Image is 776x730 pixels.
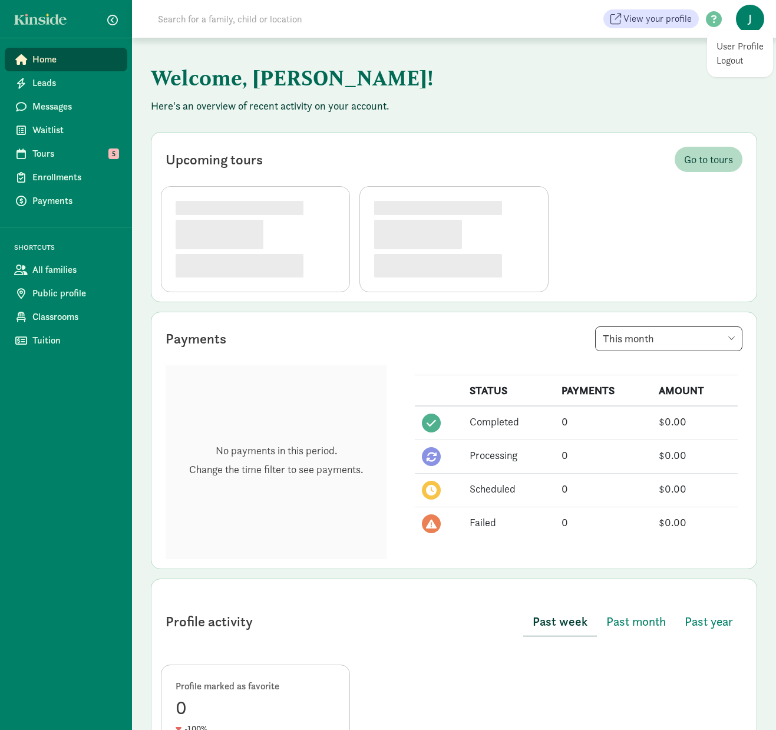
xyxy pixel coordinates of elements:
a: Enrollments [5,166,127,189]
a: Logout [716,54,764,68]
input: Search for a family, child or location [151,7,481,31]
span: Leads [32,76,118,90]
a: View your profile [603,9,699,28]
p: Here's an overview of recent activity on your account. [151,99,757,113]
span: Classrooms [32,310,118,324]
th: AMOUNT [652,375,738,407]
h1: Welcome, [PERSON_NAME]! [151,57,734,99]
a: Waitlist [5,118,127,142]
div: Profile marked as favorite [176,679,335,693]
span: Past month [606,612,666,631]
a: Messages [5,95,127,118]
div: Completed [470,414,547,430]
span: Waitlist [32,123,118,137]
div: 0 [562,481,645,497]
a: User Profile [716,39,764,54]
div: [DATE] • [DATE] [176,201,303,215]
button: Past year [675,607,742,636]
th: PAYMENTS [554,375,652,407]
a: Public profile [5,282,127,305]
button: [PERSON_NAME] [176,254,303,278]
th: STATUS [463,375,554,407]
span: Home [32,52,118,67]
a: All families [5,258,127,282]
span: Tuition [32,333,118,348]
a: Go to tours [675,147,742,172]
span: Messages [32,100,118,114]
div: $0.00 [659,447,731,463]
a: Tuition [5,329,127,352]
span: Go to tours [684,151,733,167]
span: View your profile [623,12,692,26]
a: Payments [5,189,127,213]
p: Change the time filter to see payments. [189,463,363,477]
div: 9:00 am [374,220,462,249]
button: Past month [597,607,675,636]
div: 0 [562,514,645,530]
span: J [736,5,764,33]
div: $0.00 [659,514,731,530]
div: Profile activity [166,611,253,632]
div: $0.00 [659,414,731,430]
div: Upcoming tours [166,149,263,170]
span: Payments [32,194,118,208]
span: Past week [533,612,587,631]
div: $0.00 [659,481,731,497]
a: Home [5,48,127,71]
div: Failed [470,514,547,530]
span: Enrollments [32,170,118,184]
div: 0 [562,447,645,463]
p: No payments in this period. [189,444,363,458]
div: 0 [562,414,645,430]
div: 9:00 am [176,220,263,249]
button: Past week [523,607,597,636]
span: Public profile [32,286,118,300]
div: 0 [176,693,335,722]
a: Tours 5 [5,142,127,166]
div: [DATE] • [DATE] [374,201,502,215]
div: Payments [166,328,226,349]
a: Leads [5,71,127,95]
span: All families [32,263,118,277]
iframe: Chat Widget [717,673,776,730]
button: [PERSON_NAME] [374,254,502,278]
span: Past year [685,612,733,631]
span: 5 [108,148,119,159]
span: Tours [32,147,118,161]
a: Classrooms [5,305,127,329]
div: Scheduled [470,481,547,497]
div: Processing [470,447,547,463]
